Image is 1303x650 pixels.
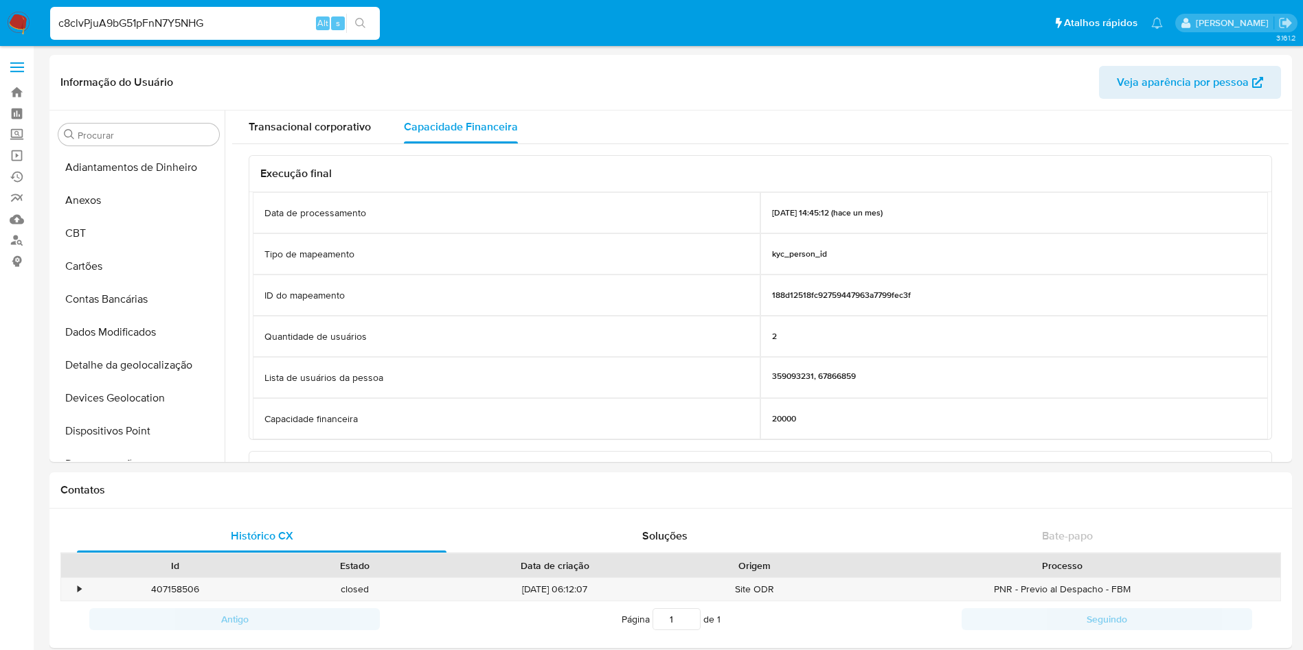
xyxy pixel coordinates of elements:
[622,608,721,630] span: Página de
[1099,66,1281,99] button: Veja aparência por pessoa
[95,559,256,572] div: Id
[346,14,374,33] button: search-icon
[1196,16,1273,30] p: magno.ferreira@mercadopago.com.br
[53,283,225,316] button: Contas Bancárias
[642,528,688,544] span: Soluções
[53,250,225,283] button: Cartões
[1278,16,1293,30] a: Sair
[264,289,345,302] p: ID do mapeamento
[1064,16,1137,30] span: Atalhos rápidos
[772,248,827,259] p: kyc_person_id
[1151,17,1163,29] a: Notificações
[78,129,214,141] input: Procurar
[264,413,358,426] p: Capacidade financeira
[265,578,445,601] div: closed
[665,578,845,601] div: Site ODR
[264,207,366,220] p: Data de processamento
[264,371,383,384] p: Lista de usuários da pessoa
[772,207,883,218] p: [DATE] 14:45:12 (hace un mes)
[78,583,81,596] div: •
[962,608,1252,630] button: Seguindo
[60,483,1281,497] h1: Contatos
[317,16,328,30] span: Alt
[53,415,225,448] button: Dispositivos Point
[717,612,721,626] span: 1
[772,413,796,424] p: 20000
[53,217,225,250] button: CBT
[260,167,1260,181] h3: Execução final
[50,14,380,32] input: Pesquise usuários ou casos...
[445,578,665,601] div: [DATE] 06:12:07
[455,559,655,572] div: Data de criação
[53,184,225,217] button: Anexos
[89,608,380,630] button: Antigo
[1117,66,1249,99] span: Veja aparência por pessoa
[85,578,265,601] div: 407158506
[404,119,518,135] span: Capacidade Financeira
[854,559,1271,572] div: Processo
[53,316,225,349] button: Dados Modificados
[1042,528,1093,544] span: Bate-papo
[772,290,911,301] p: 188d12518fc92759447963a7799fec3f
[53,382,225,415] button: Devices Geolocation
[275,559,435,572] div: Estado
[772,331,777,342] p: 2
[249,119,371,135] span: Transacional corporativo
[264,248,354,261] p: Tipo de mapeamento
[231,528,293,544] span: Histórico CX
[336,16,340,30] span: s
[60,76,173,89] h1: Informação do Usuário
[772,370,856,382] strong: 359093231, 67866859
[264,330,367,343] p: Quantidade de usuários
[64,129,75,140] button: Procurar
[53,349,225,382] button: Detalhe da geolocalização
[53,448,225,480] button: Documentação
[845,578,1280,601] div: PNR - Previo al Despacho - FBM
[53,151,225,184] button: Adiantamentos de Dinheiro
[675,559,835,572] div: Origem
